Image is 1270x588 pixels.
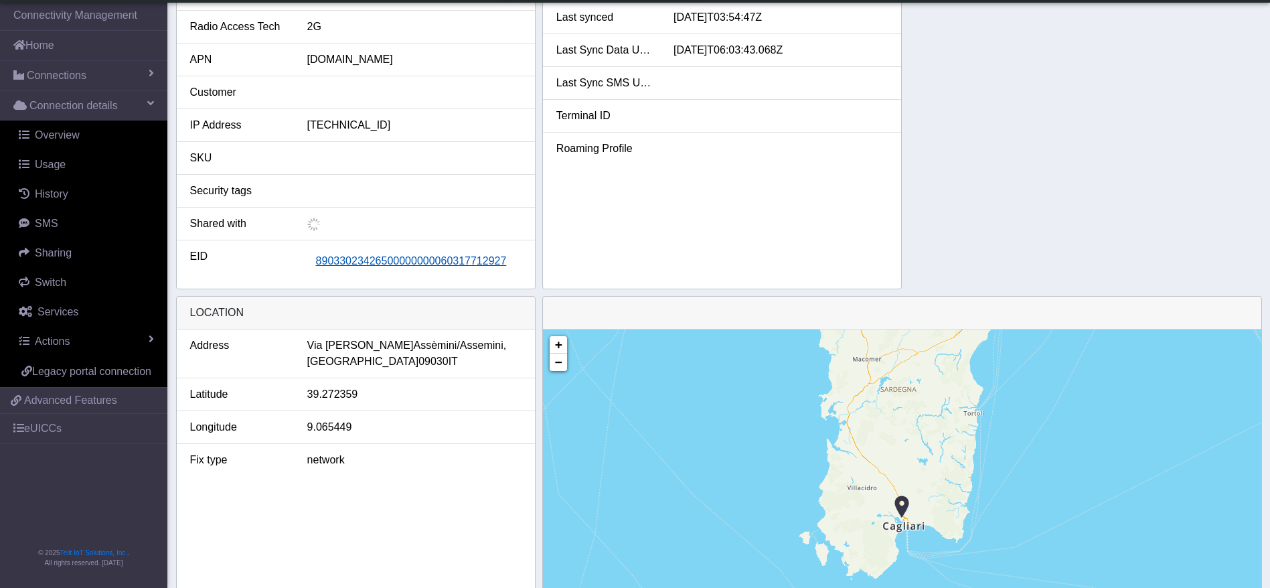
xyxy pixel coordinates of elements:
[35,218,58,229] span: SMS
[180,117,297,133] div: IP Address
[297,19,532,35] div: 2G
[37,306,78,317] span: Services
[27,68,86,84] span: Connections
[418,354,449,370] span: 09030
[180,183,297,199] div: Security tags
[180,386,297,402] div: Latitude
[5,238,167,268] a: Sharing
[180,248,297,274] div: EID
[413,338,506,354] span: Assèmini/Assemini,
[32,366,151,377] span: Legacy portal connection
[180,338,297,370] div: Address
[297,452,532,468] div: network
[35,277,66,288] span: Switch
[297,117,532,133] div: [TECHNICAL_ID]
[24,392,117,409] span: Advanced Features
[5,268,167,297] a: Switch
[180,216,297,232] div: Shared with
[5,150,167,179] a: Usage
[5,327,167,356] a: Actions
[177,297,535,329] div: LOCATION
[5,209,167,238] a: SMS
[297,386,532,402] div: 39.272359
[550,354,567,371] a: Zoom out
[180,452,297,468] div: Fix type
[449,354,458,370] span: IT
[180,52,297,68] div: APN
[60,549,127,557] a: Telit IoT Solutions, Inc.
[29,98,118,114] span: Connection details
[546,108,663,124] div: Terminal ID
[35,129,80,141] span: Overview
[307,218,321,231] img: loading.gif
[35,159,66,170] span: Usage
[5,179,167,209] a: History
[5,121,167,150] a: Overview
[546,9,663,25] div: Last synced
[5,297,167,327] a: Services
[297,52,532,68] div: [DOMAIN_NAME]
[546,141,663,157] div: Roaming Profile
[180,19,297,35] div: Radio Access Tech
[316,255,507,267] span: 89033023426500000000060317712927
[35,336,70,347] span: Actions
[546,75,663,91] div: Last Sync SMS Usage
[297,419,532,435] div: 9.065449
[35,247,72,259] span: Sharing
[307,338,414,354] span: Via [PERSON_NAME]
[180,419,297,435] div: Longitude
[550,336,567,354] a: Zoom in
[546,42,663,58] div: Last Sync Data Usage
[180,84,297,100] div: Customer
[307,354,419,370] span: [GEOGRAPHIC_DATA]
[663,9,898,25] div: [DATE]T03:54:47Z
[35,188,68,200] span: History
[307,248,515,274] button: 89033023426500000000060317712927
[663,42,898,58] div: [DATE]T06:03:43.068Z
[180,150,297,166] div: SKU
